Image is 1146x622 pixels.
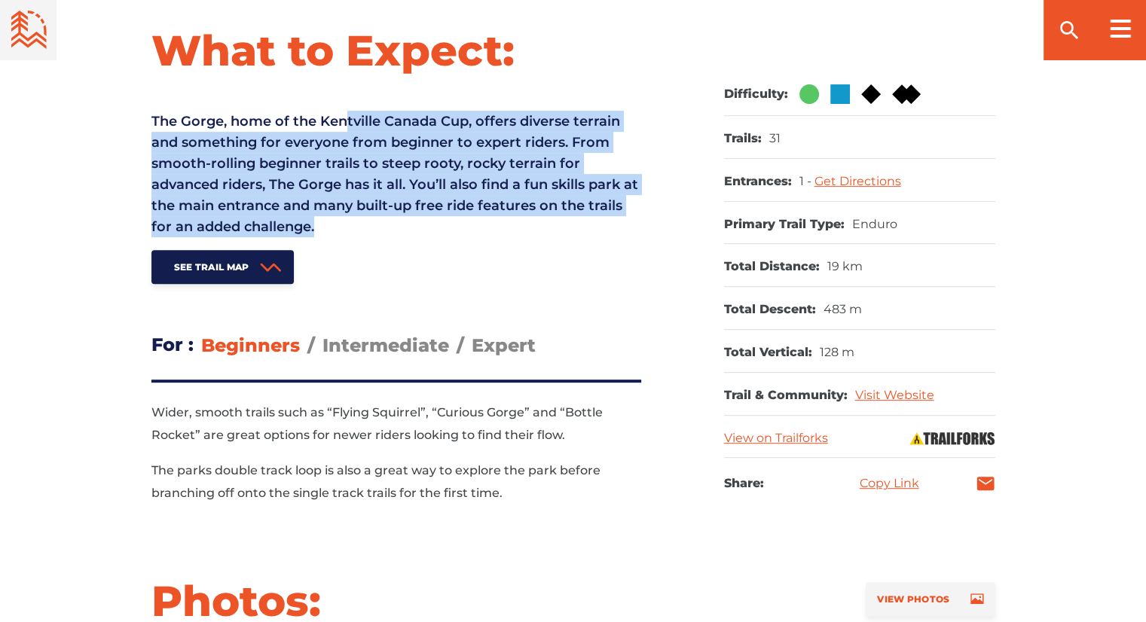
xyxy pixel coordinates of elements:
span: Beginners [201,334,300,356]
span: Intermediate [322,334,449,356]
a: Get Directions [814,174,901,188]
span: See Trail Map [174,261,249,273]
a: See Trail Map [151,250,295,284]
dd: 31 [769,131,781,147]
img: Green Circle [799,84,819,104]
dt: Total Distance: [724,259,820,275]
a: Copy Link [860,477,919,489]
a: Visit Website [855,388,934,402]
dt: Trail & Community: [724,388,848,404]
a: View on Trailforks [724,431,828,445]
dd: 19 km [827,259,863,275]
p: The parks double track loop is also a great way to explore the park before branching off onto the... [151,459,641,505]
dd: 128 m [820,345,854,361]
img: Blue Square [830,84,850,104]
span: Wider, smooth trails such as “Flying Squirrel”, “Curious Gorge” and “Bottle Rocket” are great opt... [151,405,603,442]
a: mail [976,474,995,493]
dt: Entrances: [724,174,792,190]
a: View Photos [866,582,995,616]
ion-icon: search [1057,18,1081,42]
span: Expert [472,334,536,356]
dt: Total Vertical: [724,345,812,361]
h3: Share: [724,473,764,494]
span: View Photos [877,593,949,605]
img: Trailforks [909,431,995,446]
span: The Gorge, home of the Kentville Canada Cup, offers diverse terrain and something for everyone fr... [151,113,638,235]
dt: Trails: [724,131,762,147]
img: Double Black DIamond [892,84,921,104]
dt: Difficulty: [724,87,788,102]
h3: For [151,329,194,361]
dd: 483 m [824,302,862,318]
dd: Enduro [852,217,897,233]
span: 1 [799,174,814,188]
h1: What to Expect: [151,24,641,77]
img: Black Diamond [861,84,881,104]
dt: Total Descent: [724,302,816,318]
dt: Primary Trail Type: [724,217,845,233]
